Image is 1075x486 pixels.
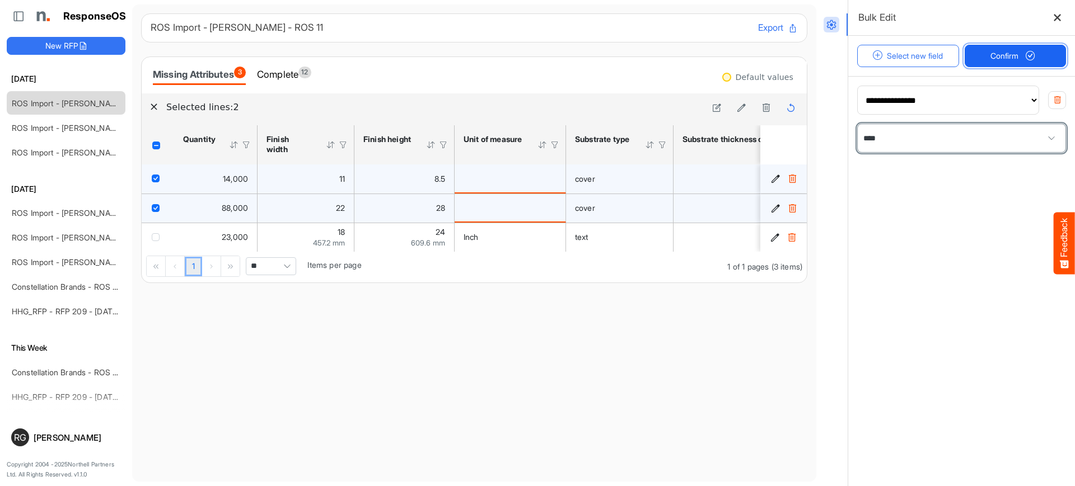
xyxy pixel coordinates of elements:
div: Quantity [183,134,214,144]
a: ROS Import - [PERSON_NAME] - ROS 11 [12,257,157,267]
button: Confirm [965,45,1067,67]
a: ROS Import - [PERSON_NAME] - ROS 11 [12,148,157,157]
button: Delete [787,173,798,185]
span: text [575,232,588,242]
div: Default values [736,73,793,81]
td: checkbox [142,194,174,223]
div: Finish width [267,134,311,154]
span: 609.6 mm [411,238,445,247]
div: Missing Attributes [153,67,246,82]
div: Filter Icon [550,140,560,150]
a: ROS Import - [PERSON_NAME] - ROS 11 [12,98,157,108]
button: New RFP [7,37,125,55]
button: Export [758,21,798,35]
div: Pager Container [142,252,807,282]
span: 457.2 mm [313,238,345,247]
span: RG [14,433,26,442]
td: Inch is template cell Column Header httpsnorthellcomontologiesmapping-rulesmeasurementhasunitofme... [455,223,566,252]
h6: [DATE] [7,73,125,85]
a: Constellation Brands - ROS prices [12,367,134,377]
h6: Bulk Edit [858,10,896,25]
td: text is template cell Column Header httpsnorthellcomontologiesmapping-rulesmaterialhassubstratema... [566,223,674,252]
div: [PERSON_NAME] [34,433,121,442]
h6: ROS Import - [PERSON_NAME] - ROS 11 [151,23,749,32]
td: checkbox [142,164,174,194]
td: is template cell Column Header httpsnorthellcomontologiesmapping-rulesmeasurementhasunitofmeasure [455,194,566,223]
td: 22 is template cell Column Header httpsnorthellcomontologiesmapping-rulesmeasurementhasfinishsize... [258,194,354,223]
td: 8.5 is template cell Column Header httpsnorthellcomontologiesmapping-rulesmeasurementhasfinishsiz... [354,164,455,194]
td: is template cell Column Header httpsnorthellcomontologiesmapping-rulesmeasurementhasunitofmeasure [455,164,566,194]
th: Header checkbox [142,125,174,164]
td: checkbox [142,223,174,252]
a: Constellation Brands - ROS prices [12,282,134,291]
h6: [DATE] [7,183,125,195]
span: 23,000 [222,232,248,242]
a: Page 1 of 1 Pages [185,257,202,277]
a: HHG_RFP - RFP 209 - [DATE] - ROS TEST 3 (LITE) (1) (2) [12,306,218,316]
h6: Selected lines: 2 [166,100,700,115]
h1: ResponseOS [63,11,127,22]
td: 6b164d9b-b24d-49e8-b45c-a4fd6ddc3636 is template cell Column Header [760,164,809,194]
div: Substrate type [575,134,630,144]
div: Complete [257,67,311,82]
div: Filter Icon [438,140,448,150]
button: Edit [770,173,781,185]
span: Confirm [990,50,1040,62]
td: 23000 is template cell Column Header httpsnorthellcomontologiesmapping-rulesorderhasquantity [174,223,258,252]
div: Filter Icon [657,140,667,150]
h6: This Week [7,342,125,354]
a: ROS Import - [PERSON_NAME] - ROS 11 [12,123,157,133]
td: 18 is template cell Column Header httpsnorthellcomontologiesmapping-rulesmeasurementhasfinishsize... [258,223,354,252]
span: 24 [436,227,445,237]
td: 80 is template cell Column Header httpsnorthellcomontologiesmapping-rulesmaterialhasmaterialthick... [674,164,840,194]
div: Go to previous page [166,256,185,276]
td: 5cdbc9a8-56a3-45c8-bd4a-cc37c8d7f66d is template cell Column Header [760,194,809,223]
button: Edit [770,202,781,214]
td: 28 is template cell Column Header httpsnorthellcomontologiesmapping-rulesmeasurementhasfinishsize... [354,194,455,223]
a: ROS Import - [PERSON_NAME] - ROS 11 [12,233,157,242]
td: 100 is template cell Column Header httpsnorthellcomontologiesmapping-rulesmaterialhasmaterialthic... [674,194,840,223]
span: Pagerdropdown [246,257,296,275]
span: 11 [339,174,345,183]
button: Feedback [1054,212,1075,274]
td: 88000 is template cell Column Header httpsnorthellcomontologiesmapping-rulesorderhasquantity [174,194,258,223]
td: 407265a6-c953-4b36-9d8e-06c003f4679a is template cell Column Header [760,223,809,252]
td: cover is template cell Column Header httpsnorthellcomontologiesmapping-rulesmaterialhassubstratem... [566,194,674,223]
span: cover [575,203,595,213]
span: 18 [338,227,345,237]
div: Substrate thickness or weight [683,134,797,144]
span: 12 [298,67,311,78]
td: 70 is template cell Column Header httpsnorthellcomontologiesmapping-rulesmaterialhasmaterialthick... [674,223,840,252]
td: 24 is template cell Column Header httpsnorthellcomontologiesmapping-rulesmeasurementhasfinishsize... [354,223,455,252]
span: 28 [436,203,445,213]
td: 11 is template cell Column Header httpsnorthellcomontologiesmapping-rulesmeasurementhasfinishsize... [258,164,354,194]
span: 8.5 [434,174,445,183]
span: (3 items) [772,262,802,271]
span: 22 [336,203,345,213]
button: Delete [787,202,798,214]
td: cover is template cell Column Header httpsnorthellcomontologiesmapping-rulesmaterialhassubstratem... [566,164,674,194]
span: 1 of 1 pages [727,262,769,271]
button: Delete [786,232,797,243]
button: Select new field [857,45,959,67]
span: Inch [464,232,479,242]
div: Go to last page [221,256,240,276]
p: Copyright 2004 - 2025 Northell Partners Ltd. All Rights Reserved. v 1.1.0 [7,460,125,479]
span: 14,000 [223,174,248,183]
button: Edit [769,232,780,243]
div: Filter Icon [338,140,348,150]
div: Filter Icon [241,140,251,150]
div: Go to first page [147,256,166,276]
td: 14000 is template cell Column Header httpsnorthellcomontologiesmapping-rulesorderhasquantity [174,164,258,194]
img: Northell [31,5,53,27]
span: 3 [234,67,246,78]
span: Items per page [307,260,361,270]
a: ROS Import - [PERSON_NAME] - ROS 11 [12,208,157,218]
span: cover [575,174,595,183]
div: Finish height [363,134,412,144]
div: Go to next page [202,256,221,276]
div: Unit of measure [464,134,523,144]
span: 88,000 [222,203,248,213]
